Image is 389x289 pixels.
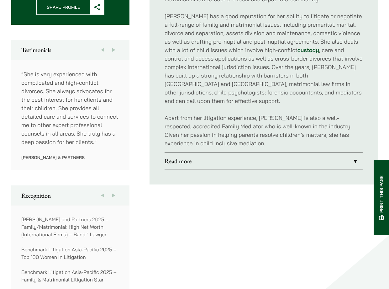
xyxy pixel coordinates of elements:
[165,153,363,169] a: Read more
[165,114,363,147] p: Apart from her litigation experience, [PERSON_NAME] is also a well-respected, accredited Family M...
[21,155,120,160] p: [PERSON_NAME] & Partners
[21,268,120,283] p: Benchmark Litigation Asia-Pacific 2025 – Family & Matrimonial Litigation Star
[21,46,119,54] h2: Testimonials
[21,192,119,199] h2: Recognition
[297,46,319,54] a: custody
[21,70,120,146] p: “She is very experienced with complicated and high-conflict divorces. She always advocates for th...
[21,246,120,261] p: Benchmark Litigation Asia-Pacific 2025 – Top 100 Women in Litigation
[165,12,363,105] p: [PERSON_NAME] has a good reputation for her ability to litigate or negotiate a full-range of fami...
[21,216,120,238] p: [PERSON_NAME] and Partners 2025 – Family/Matrimonial: High Net Worth (International Firms) – Band...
